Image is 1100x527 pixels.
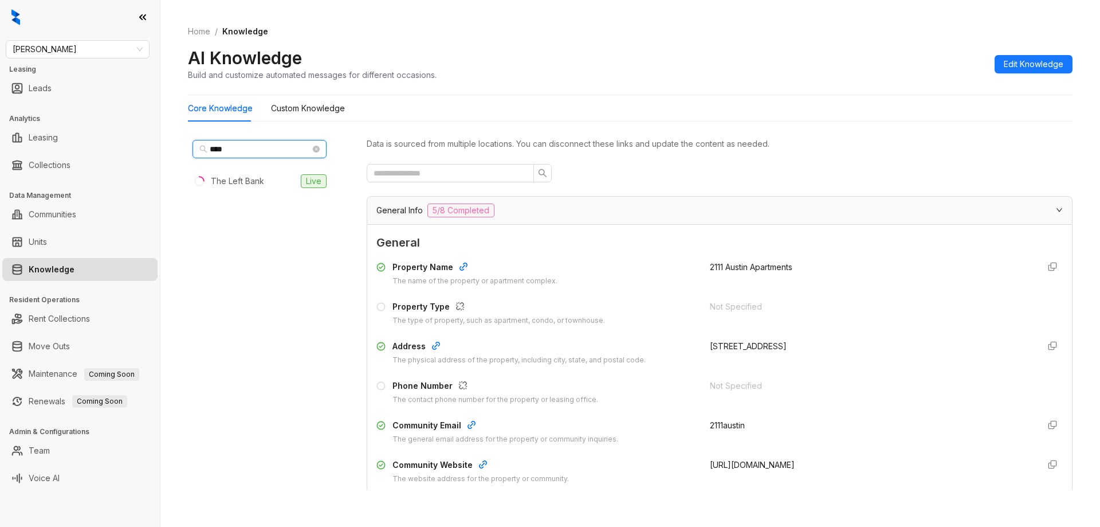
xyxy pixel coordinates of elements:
[2,362,158,385] li: Maintenance
[2,77,158,100] li: Leads
[392,380,598,395] div: Phone Number
[376,234,1063,252] span: General
[367,197,1072,224] div: General Info5/8 Completed
[199,145,207,153] span: search
[29,439,50,462] a: Team
[222,26,268,36] span: Knowledge
[271,102,345,115] div: Custom Knowledge
[710,300,1030,313] div: Not Specified
[427,204,494,217] span: 5/8 Completed
[1056,206,1063,213] span: expanded
[2,307,158,330] li: Rent Collections
[710,262,792,272] span: 2111 Austin Apartments
[2,439,158,462] li: Team
[392,261,557,276] div: Property Name
[11,9,20,25] img: logo
[392,459,569,474] div: Community Website
[29,231,47,253] a: Units
[2,203,158,226] li: Communities
[188,47,302,69] h2: AI Knowledge
[9,64,160,75] h3: Leasing
[392,340,646,355] div: Address
[392,276,557,287] div: The name of the property or apartment complex.
[72,395,127,408] span: Coming Soon
[301,174,327,188] span: Live
[392,419,618,434] div: Community Email
[2,335,158,358] li: Move Outs
[29,390,127,413] a: RenewalsComing Soon
[392,395,598,405] div: The contact phone number for the property or leasing office.
[29,77,52,100] a: Leads
[313,146,320,153] span: close-circle
[392,300,605,315] div: Property Type
[710,420,745,430] span: 2111austin
[2,258,158,281] li: Knowledge
[29,258,74,281] a: Knowledge
[2,126,158,149] li: Leasing
[186,25,213,38] a: Home
[188,69,437,81] div: Build and customize automated messages for different occasions.
[29,335,70,358] a: Move Outs
[29,467,60,490] a: Voice AI
[211,175,264,188] div: The Left Bank
[2,467,158,490] li: Voice AI
[2,154,158,177] li: Collections
[376,204,423,217] span: General Info
[2,231,158,253] li: Units
[9,190,160,201] h3: Data Management
[367,138,1072,150] div: Data is sourced from multiple locations. You can disconnect these links and update the content as...
[29,126,58,149] a: Leasing
[13,41,143,58] span: Winther
[1004,58,1063,71] span: Edit Knowledge
[9,427,160,437] h3: Admin & Configurations
[29,203,76,226] a: Communities
[84,368,139,381] span: Coming Soon
[188,102,253,115] div: Core Knowledge
[9,295,160,305] h3: Resident Operations
[392,315,605,326] div: The type of property, such as apartment, condo, or townhouse.
[392,355,646,366] div: The physical address of the property, including city, state, and postal code.
[392,434,618,445] div: The general email address for the property or community inquiries.
[710,460,795,470] span: [URL][DOMAIN_NAME]
[2,390,158,413] li: Renewals
[710,340,1030,353] div: [STREET_ADDRESS]
[710,380,1030,392] div: Not Specified
[215,25,218,38] li: /
[995,55,1072,73] button: Edit Knowledge
[29,307,90,330] a: Rent Collections
[392,474,569,485] div: The website address for the property or community.
[538,169,547,178] span: search
[29,154,70,177] a: Collections
[9,114,160,124] h3: Analytics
